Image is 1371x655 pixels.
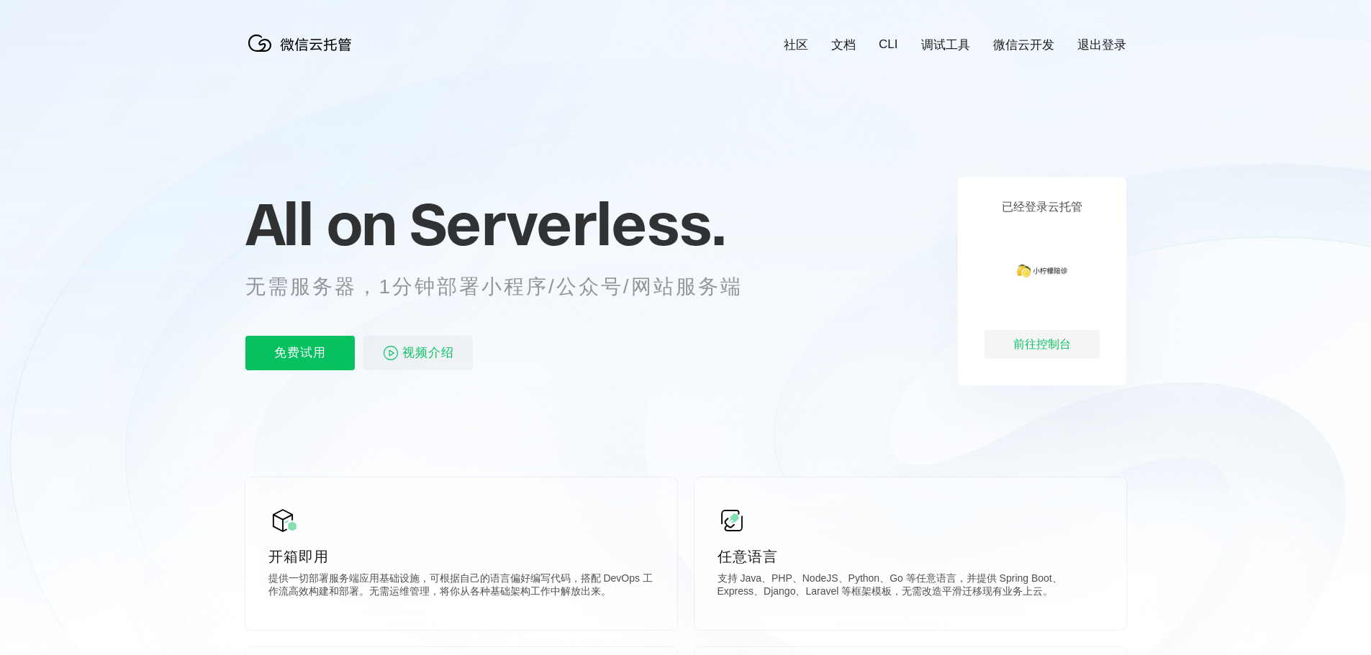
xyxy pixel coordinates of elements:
a: 微信云托管 [245,47,361,60]
span: Serverless. [410,188,725,260]
span: All on [245,188,396,260]
p: 无需服务器，1分钟部署小程序/公众号/网站服务端 [245,272,769,301]
img: video_play.svg [382,344,399,362]
div: 前往控制台 [985,330,1100,359]
a: 微信云开发 [993,37,1054,53]
p: 支持 Java、PHP、NodeJS、Python、Go 等任意语言，并提供 Spring Boot、Express、Django、Laravel 等框架模板，无需改造平滑迁移现有业务上云。 [718,572,1103,601]
a: 调试工具 [921,37,970,53]
a: 退出登录 [1077,37,1126,53]
img: 微信云托管 [245,29,361,58]
a: 文档 [831,37,856,53]
p: 开箱即用 [268,546,654,567]
span: 视频介绍 [402,336,454,370]
p: 免费试用 [245,336,355,370]
p: 已经登录云托管 [1002,200,1082,215]
p: 提供一切部署服务端应用基础设施，可根据自己的语言偏好编写代码，搭配 DevOps 工作流高效构建和部署。无需运维管理，将你从各种基础架构工作中解放出来。 [268,572,654,601]
p: 任意语言 [718,546,1103,567]
a: CLI [879,37,897,52]
a: 社区 [784,37,808,53]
